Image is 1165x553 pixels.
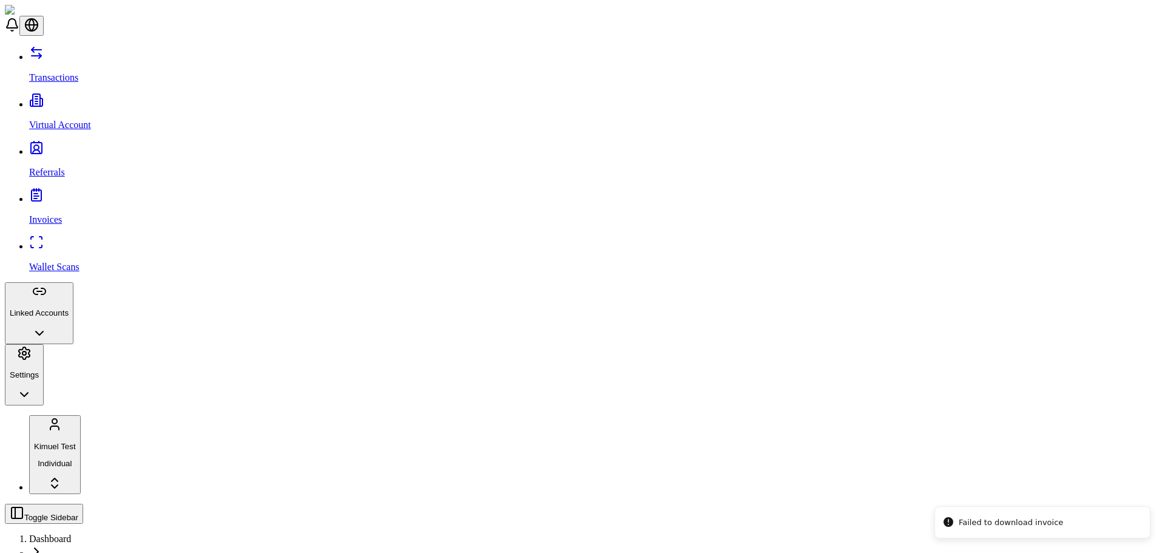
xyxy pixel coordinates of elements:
[29,262,1160,273] p: Wallet Scans
[29,415,81,494] button: Kimuel TestIndividual
[34,459,76,468] p: Individual
[10,370,39,379] p: Settings
[29,146,1160,178] a: Referrals
[5,5,77,16] img: ShieldPay Logo
[24,513,78,522] span: Toggle Sidebar
[29,52,1160,83] a: Transactions
[29,167,1160,178] p: Referrals
[5,344,44,406] button: Settings
[34,442,76,451] p: Kimuel Test
[29,72,1160,83] p: Transactions
[5,282,73,344] button: Linked Accounts
[29,241,1160,273] a: Wallet Scans
[29,534,71,544] a: Dashboard
[10,308,69,317] p: Linked Accounts
[959,517,1063,529] div: Failed to download invoice
[29,214,1160,225] p: Invoices
[29,120,1160,131] p: Virtual Account
[29,194,1160,225] a: Invoices
[5,504,83,524] button: Toggle Sidebar
[29,99,1160,131] a: Virtual Account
